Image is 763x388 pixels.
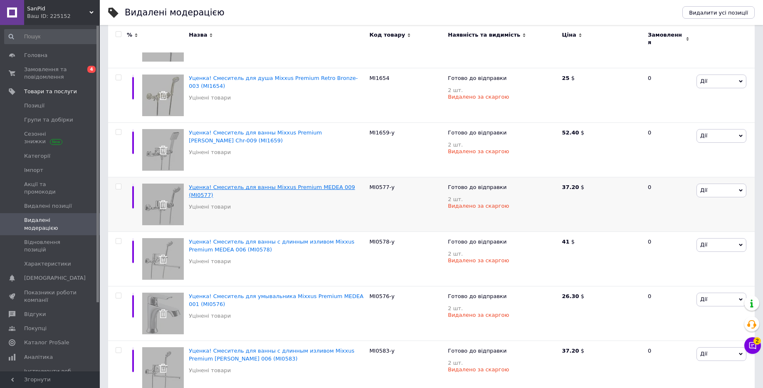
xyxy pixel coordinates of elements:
[448,360,558,366] div: 2 шт.
[24,116,73,124] span: Групи та добірки
[189,129,322,143] a: Уценка! Смеситель для ванны Mixxus Premium [PERSON_NAME] Chr-009 (MI1659)
[24,88,77,95] span: Товари та послуги
[189,75,358,89] a: Уценка! Смеситель для душа Mixxus Premium Retro Bronze-003 (MI1654)
[24,130,77,145] span: Сезонні знижки
[643,123,694,177] div: 0
[753,337,761,345] span: 2
[448,305,558,311] div: 2 шт.
[448,347,558,357] div: Готово до відправки
[369,129,395,136] span: MI1659-у
[24,52,47,59] span: Головна
[24,152,50,160] span: Категорії
[369,75,389,81] span: MI1654
[189,348,354,361] a: Уценка! Смеситель для ванны с длинным изливом Mixxus Premium [PERSON_NAME] 006 (MI0583)
[689,10,748,16] span: Видалити усі позиції
[648,31,684,46] span: Замовлення
[127,31,132,39] span: %
[87,66,96,73] span: 4
[24,274,86,282] span: [DEMOGRAPHIC_DATA]
[369,293,395,299] span: MI0576-у
[142,184,184,225] img: Уценка! Смеситель для ванны Mixxus Premium MEDEA 009 (MI0577)
[700,241,707,248] span: Дії
[448,293,558,303] div: Готово до відправки
[24,339,69,346] span: Каталог ProSale
[24,239,77,254] span: Відновлення позицій
[448,94,509,100] span: Видалено за скаргою
[24,368,77,383] span: Інструменти веб-майстра та SEO
[27,5,89,12] span: SanPid
[562,129,641,137] div: $
[562,75,641,82] div: $
[562,31,576,39] span: Ціна
[125,8,225,17] div: Видалені модерацією
[4,29,98,44] input: Пошук
[24,102,44,109] span: Позиції
[448,142,558,148] div: 2 шт.
[189,149,231,156] a: Уцінені товари
[448,148,509,154] span: Видалено за скаргою
[448,184,558,194] div: Готово до відправки
[700,351,707,357] span: Дії
[142,75,184,116] img: Уценка! Смеситель для душа Mixxus Premium Retro Bronze-003 (MI1654)
[24,289,77,304] span: Показники роботи компанії
[142,129,184,171] img: Уценка! Смеситель для ванны Mixxus Premium Patrick Chr-009 (MI1659)
[24,66,77,81] span: Замовлення та повідомлення
[448,312,509,318] span: Видалено за скаргою
[700,132,707,139] span: Дії
[369,348,395,354] span: MI0583-у
[562,238,641,246] div: $
[189,239,354,252] a: Уценка! Смеситель для ванны с длинным изливом Mixxus Premium MEDEA 006 (MI0578)
[448,366,509,373] span: Видалено за скаргою
[448,75,558,85] div: Готово до відправки
[448,257,509,264] span: Видалено за скаргою
[562,293,641,300] div: $
[189,31,207,39] span: Назва
[448,129,558,139] div: Готово до відправки
[189,367,231,374] a: Уцінені товари
[24,167,43,174] span: Імпорт
[24,216,77,231] span: Видалені модерацією
[562,129,579,136] b: 52.40
[448,203,509,209] span: Видалено за скаргою
[744,337,761,354] button: Чат з покупцем2
[189,184,355,198] a: Уценка! Смеситель для ванны Mixxus Premium MEDEA 009 (MI0577)
[189,94,231,102] a: Уцінені товари
[448,31,520,39] span: Наявність та видимість
[369,239,395,245] span: MI0578-у
[562,184,579,190] b: 37.20
[562,184,641,191] div: $
[369,31,405,39] span: Код товару
[24,181,77,196] span: Акції та промокоди
[562,75,569,81] b: 25
[189,293,363,307] a: Уценка! Смеситель для умывальника Mixxus Premium MEDEA 001 (MI0576)
[142,293,184,334] img: Уценка! Смеситель для умывальника Mixxus Premium MEDEA 001 (MI0576)
[189,203,231,211] a: Уцінені товари
[562,293,579,299] b: 26.30
[369,184,395,190] span: MI0577-у
[643,68,694,123] div: 0
[189,312,231,320] a: Уцінені товари
[562,347,641,355] div: $
[24,353,53,361] span: Аналітика
[643,177,694,232] div: 0
[700,296,707,302] span: Дії
[562,348,579,354] b: 37.20
[24,202,72,210] span: Видалені позиції
[142,238,184,280] img: Уценка! Смеситель для ванны с длинным изливом Mixxus Premium MEDEA 006 (MI0578)
[448,196,558,202] div: 2 шт.
[24,325,47,332] span: Покупці
[448,251,558,257] div: 2 шт.
[189,258,231,265] a: Уцінені товари
[448,87,558,93] div: 2 шт.
[643,286,694,341] div: 0
[700,187,707,193] span: Дії
[700,78,707,84] span: Дії
[562,239,569,245] b: 41
[27,12,100,20] div: Ваш ID: 225152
